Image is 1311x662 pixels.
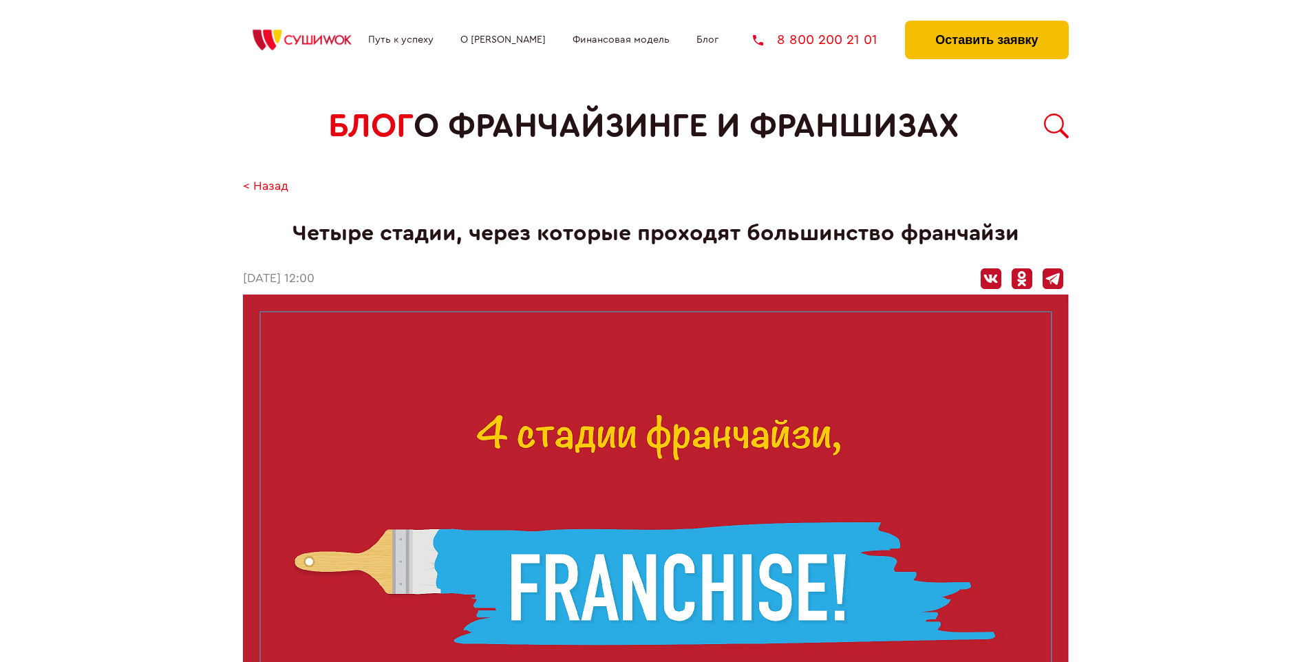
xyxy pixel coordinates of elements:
a: Путь к успеху [368,34,434,45]
span: БЛОГ [328,107,414,145]
span: о франчайзинге и франшизах [414,107,959,145]
a: < Назад [243,180,288,194]
a: 8 800 200 21 01 [753,33,877,47]
button: Оставить заявку [905,21,1068,59]
span: 8 800 200 21 01 [777,33,877,47]
h1: Четыре стадии, через которые проходят большинство франчайзи [243,221,1069,246]
a: Финансовая модель [573,34,670,45]
a: Блог [696,34,718,45]
a: О [PERSON_NAME] [460,34,546,45]
time: [DATE] 12:00 [243,272,315,286]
